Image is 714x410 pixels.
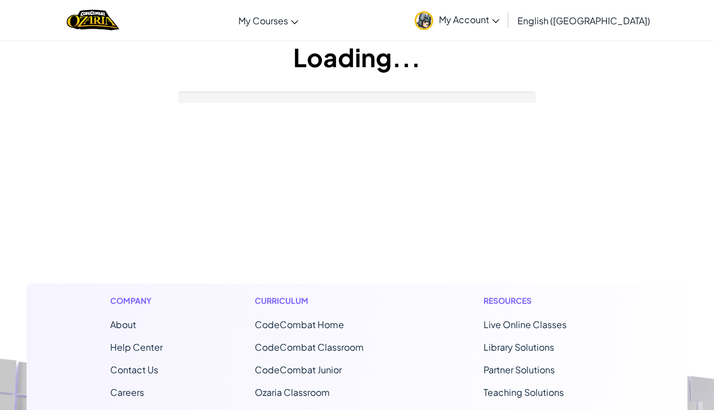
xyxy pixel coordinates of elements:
[484,364,555,376] a: Partner Solutions
[484,341,554,353] a: Library Solutions
[484,386,564,398] a: Teaching Solutions
[238,15,288,27] span: My Courses
[67,8,119,32] a: Ozaria by CodeCombat logo
[484,295,604,307] h1: Resources
[233,5,304,36] a: My Courses
[512,5,656,36] a: English ([GEOGRAPHIC_DATA])
[255,341,364,353] a: CodeCombat Classroom
[439,14,499,25] span: My Account
[517,15,650,27] span: English ([GEOGRAPHIC_DATA])
[255,319,344,330] span: CodeCombat Home
[110,319,136,330] a: About
[415,11,433,30] img: avatar
[255,364,342,376] a: CodeCombat Junior
[110,386,144,398] a: Careers
[110,295,163,307] h1: Company
[255,386,330,398] a: Ozaria Classroom
[110,364,158,376] span: Contact Us
[484,319,567,330] a: Live Online Classes
[110,341,163,353] a: Help Center
[255,295,391,307] h1: Curriculum
[409,2,505,38] a: My Account
[67,8,119,32] img: Home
